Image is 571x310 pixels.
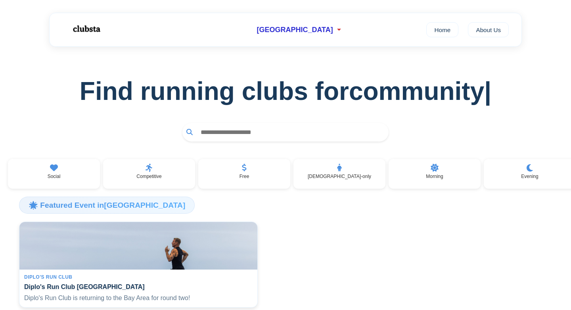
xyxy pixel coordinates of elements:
span: | [484,77,491,105]
p: Morning [426,174,443,179]
p: Evening [521,174,538,179]
div: Diplo's Run Club [24,274,253,280]
p: Diplo's Run Club is returning to the Bay Area for round two! [24,294,253,302]
img: Logo [62,19,110,39]
h1: Find running clubs for [13,77,558,106]
span: community [349,77,491,106]
h4: Diplo's Run Club [GEOGRAPHIC_DATA] [24,283,253,291]
a: About Us [468,22,509,37]
p: Competitive [136,174,161,179]
img: Diplo's Run Club San Francisco [19,222,257,270]
p: Social [48,174,61,179]
p: Free [240,174,249,179]
h3: 🌟 Featured Event in [GEOGRAPHIC_DATA] [19,197,195,213]
p: [DEMOGRAPHIC_DATA]-only [308,174,371,179]
a: Home [426,22,458,37]
span: [GEOGRAPHIC_DATA] [257,26,333,34]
